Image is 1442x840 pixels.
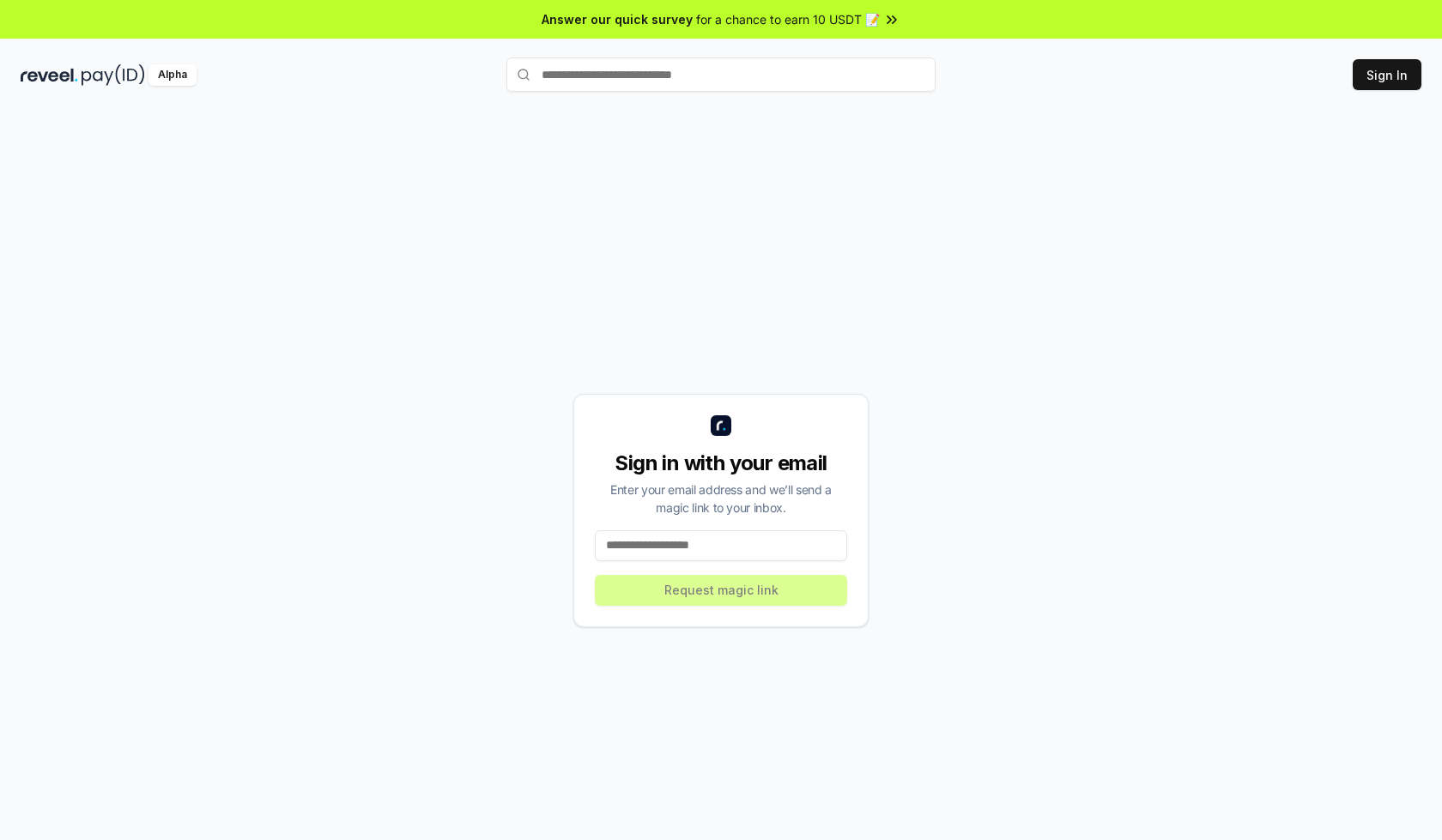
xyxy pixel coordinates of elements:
[595,450,847,477] div: Sign in with your email
[148,64,197,86] div: Alpha
[82,64,145,86] img: pay_id
[696,10,880,28] span: for a chance to earn 10 USDT 📝
[711,415,731,436] img: logo_small
[1353,59,1421,90] button: Sign In
[595,480,847,517] div: Enter your email address and we’ll send a magic link to your inbox.
[542,10,693,28] span: Answer our quick survey
[21,64,78,86] img: reveel_dark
